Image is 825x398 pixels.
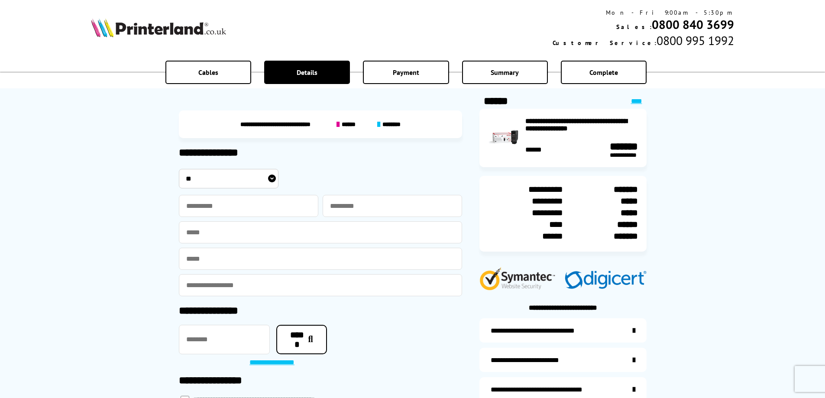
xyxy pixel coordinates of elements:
[479,318,647,343] a: additional-ink
[652,16,734,32] a: 0800 840 3699
[91,18,226,37] img: Printerland Logo
[616,23,652,31] span: Sales:
[297,68,317,77] span: Details
[553,39,657,47] span: Customer Service:
[198,68,218,77] span: Cables
[589,68,618,77] span: Complete
[479,348,647,372] a: items-arrive
[491,68,519,77] span: Summary
[393,68,419,77] span: Payment
[657,32,734,49] span: 0800 995 1992
[553,9,734,16] div: Mon - Fri 9:00am - 5:30pm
